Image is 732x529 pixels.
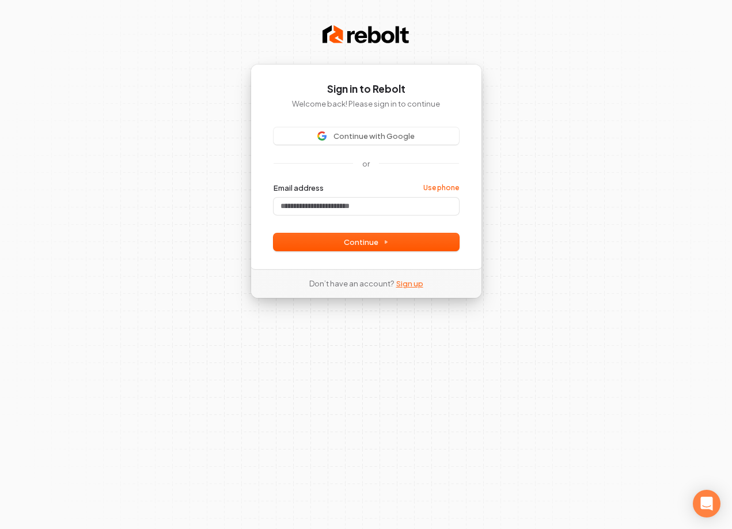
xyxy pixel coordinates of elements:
[362,158,370,169] p: or
[274,127,459,145] button: Sign in with GoogleContinue with Google
[333,131,415,141] span: Continue with Google
[344,237,389,247] span: Continue
[309,278,394,289] span: Don’t have an account?
[323,23,409,46] img: Rebolt Logo
[317,131,327,141] img: Sign in with Google
[274,99,459,109] p: Welcome back! Please sign in to continue
[274,233,459,251] button: Continue
[396,278,423,289] a: Sign up
[274,82,459,96] h1: Sign in to Rebolt
[274,183,324,193] label: Email address
[693,490,720,517] div: Open Intercom Messenger
[423,183,459,192] a: Use phone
